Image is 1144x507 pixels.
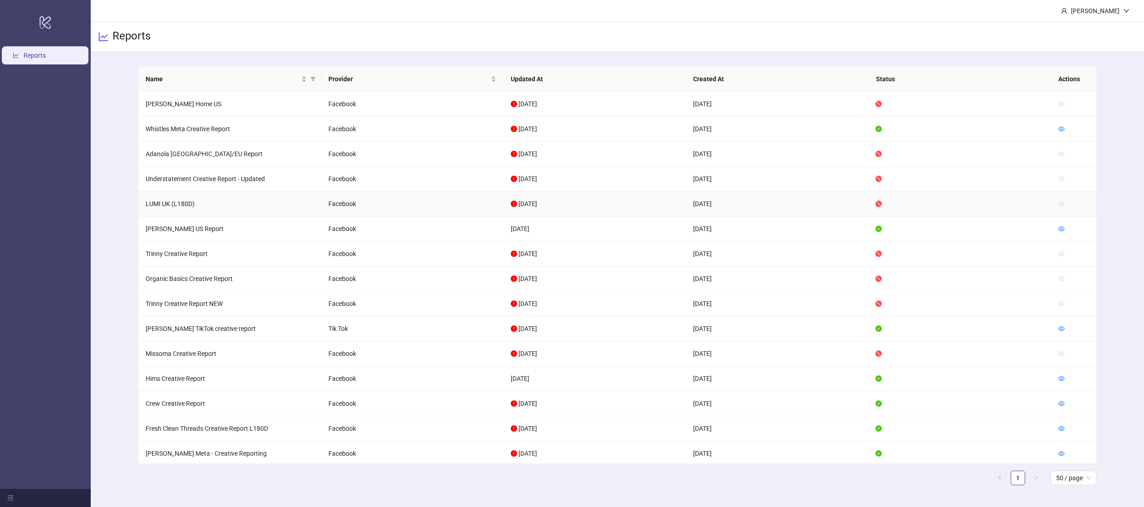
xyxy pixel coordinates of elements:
td: [DATE] [504,217,686,241]
li: Next Page [1029,471,1043,485]
span: check-circle [875,226,882,232]
a: 1 [1011,471,1025,485]
span: stop [875,350,882,357]
td: Adanola [GEOGRAPHIC_DATA]/EU Report [138,142,321,167]
span: exclamation-circle [511,400,517,407]
td: Whistles Meta Creative Report [138,117,321,142]
td: Facebook [321,266,504,291]
span: eye [1058,101,1065,107]
td: Hims Creative Report [138,366,321,391]
td: [PERSON_NAME] US Report [138,217,321,241]
span: stop [875,300,882,307]
th: Name [138,67,321,92]
th: Provider [321,67,504,92]
span: eye [1058,276,1065,282]
span: check-circle [875,375,882,382]
span: [DATE] [518,175,537,182]
td: [DATE] [686,167,868,192]
td: [DATE] [686,217,868,241]
td: Trinny Creative Report NEW [138,291,321,316]
h3: Reports [112,29,151,44]
button: left [992,471,1007,485]
td: Facebook [321,92,504,117]
span: stop [875,151,882,157]
span: [DATE] [518,325,537,332]
span: eye [1058,300,1065,307]
span: [DATE] [518,300,537,307]
span: filter [308,72,318,86]
span: check-circle [875,425,882,432]
td: [PERSON_NAME] Meta - Creative Reporting [138,441,321,466]
td: Trinny Creative Report [138,241,321,266]
span: [DATE] [518,250,537,257]
td: [DATE] [686,341,868,366]
td: Facebook [321,142,504,167]
a: eye [1058,375,1065,382]
span: eye [1058,126,1065,132]
span: line-chart [98,31,109,42]
span: [DATE] [518,125,537,133]
span: [DATE] [518,100,537,108]
td: Facebook [321,291,504,316]
span: exclamation-circle [511,300,517,307]
span: eye [1058,425,1065,432]
td: Facebook [321,241,504,266]
td: [DATE] [686,416,868,441]
span: [DATE] [518,400,537,407]
span: exclamation-circle [511,251,517,257]
span: eye [1058,151,1065,157]
a: eye [1058,400,1065,407]
td: Facebook [321,416,504,441]
span: eye [1058,176,1065,182]
span: right [1033,475,1039,480]
div: [PERSON_NAME] [1067,6,1123,16]
a: eye [1058,450,1065,457]
span: exclamation-circle [511,450,517,457]
span: Name [146,74,299,84]
td: [PERSON_NAME] TikTok creative report [138,316,321,341]
button: right [1029,471,1043,485]
span: user [1061,8,1067,14]
span: filter [310,76,316,82]
td: [DATE] [686,391,868,416]
td: LUMI UK (L180D) [138,192,321,217]
li: 1 [1011,471,1025,485]
span: exclamation-circle [511,276,517,282]
span: stop [875,176,882,182]
td: Facebook [321,366,504,391]
a: eye [1058,225,1065,232]
span: check-circle [875,450,882,457]
td: [DATE] [686,92,868,117]
span: exclamation-circle [511,201,517,207]
th: Updated At [504,67,686,92]
span: 50 / page [1056,471,1091,485]
span: check-circle [875,400,882,407]
span: exclamation-circle [511,126,517,132]
td: Facebook [321,192,504,217]
td: [DATE] [686,241,868,266]
span: exclamation-circle [511,101,517,107]
span: [DATE] [518,350,537,357]
span: [DATE] [518,425,537,432]
td: Fresh Clean Threads Creative Report L180D [138,416,321,441]
span: down [1123,8,1129,14]
td: Organic Basics Creative Report [138,266,321,291]
span: [DATE] [518,150,537,158]
td: Facebook [321,117,504,142]
span: exclamation-circle [511,325,517,332]
span: stop [875,201,882,207]
a: eye [1058,325,1065,332]
th: Created At [686,67,868,92]
span: exclamation-circle [511,350,517,357]
li: Previous Page [992,471,1007,485]
span: [DATE] [518,450,537,457]
td: Missoma Creative Report [138,341,321,366]
div: Page Size [1051,471,1096,485]
span: stop [875,251,882,257]
td: Tik Tok [321,316,504,341]
td: Facebook [321,441,504,466]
